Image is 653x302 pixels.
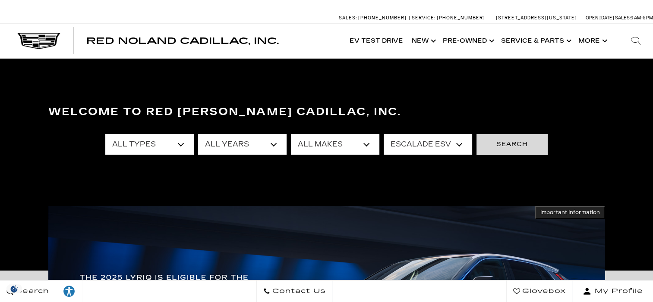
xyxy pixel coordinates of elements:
span: Important Information [540,209,600,216]
span: My Profile [591,285,643,297]
a: Sales: [PHONE_NUMBER] [339,16,409,20]
button: Search [476,134,548,155]
section: Click to Open Cookie Consent Modal [4,284,24,293]
a: EV Test Drive [345,24,407,58]
button: Open user profile menu [573,280,653,302]
span: Sales: [339,15,357,21]
span: Glovebox [520,285,566,297]
select: Filter by year [198,134,287,155]
a: New [407,24,438,58]
select: Filter by make [291,134,379,155]
img: Opt-Out Icon [4,284,24,293]
a: Service & Parts [497,24,574,58]
span: [PHONE_NUMBER] [358,15,407,21]
a: Explore your accessibility options [56,280,82,302]
h3: Welcome to Red [PERSON_NAME] Cadillac, Inc. [48,103,605,121]
span: Contact Us [270,285,326,297]
a: Red Noland Cadillac, Inc. [86,37,279,45]
select: Filter by model [384,134,472,155]
span: Open [DATE] [586,15,614,21]
select: Filter by type [105,134,194,155]
a: Pre-Owned [438,24,497,58]
img: Cadillac Dark Logo with Cadillac White Text [17,33,60,49]
button: Important Information [535,206,605,219]
a: Glovebox [506,280,573,302]
span: Sales: [615,15,631,21]
span: Search [13,285,49,297]
div: Explore your accessibility options [56,285,82,298]
span: Service: [412,15,435,21]
a: Service: [PHONE_NUMBER] [409,16,487,20]
a: [STREET_ADDRESS][US_STATE] [496,15,577,21]
span: [PHONE_NUMBER] [437,15,485,21]
a: Contact Us [256,280,333,302]
button: More [574,24,610,58]
span: 9 AM-6 PM [631,15,653,21]
span: Red Noland Cadillac, Inc. [86,36,279,46]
